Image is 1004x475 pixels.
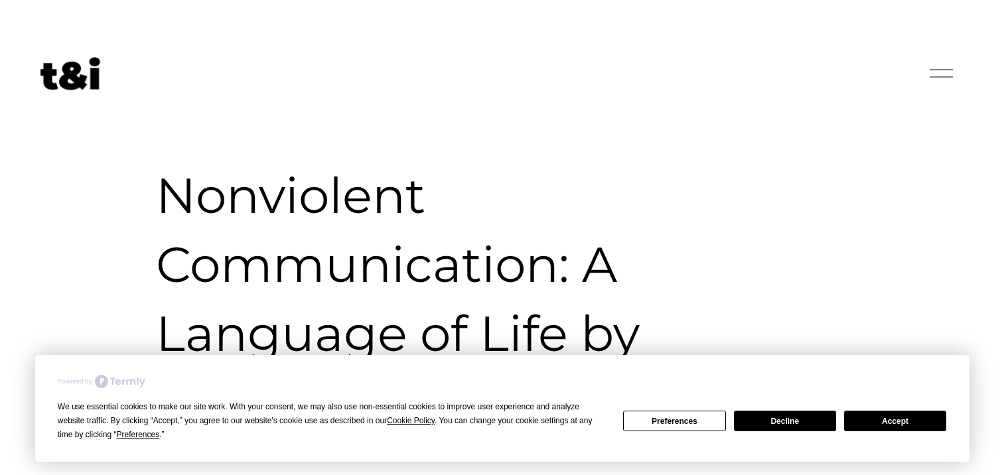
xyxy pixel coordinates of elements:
[58,400,607,442] div: We use essential cookies to make our site work. With your consent, we may also use non-essential ...
[623,411,725,431] button: Preferences
[58,375,145,388] img: Powered by Termly
[387,416,435,425] span: Cookie Policy
[734,411,836,431] button: Decline
[40,57,100,90] img: Future of Work Experts
[117,430,160,439] span: Preferences
[844,411,946,431] button: Accept
[35,355,969,462] div: Cookie Consent Prompt
[156,161,849,437] h1: Nonviolent Communication: A Language of Life by [PERSON_NAME] (2015)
